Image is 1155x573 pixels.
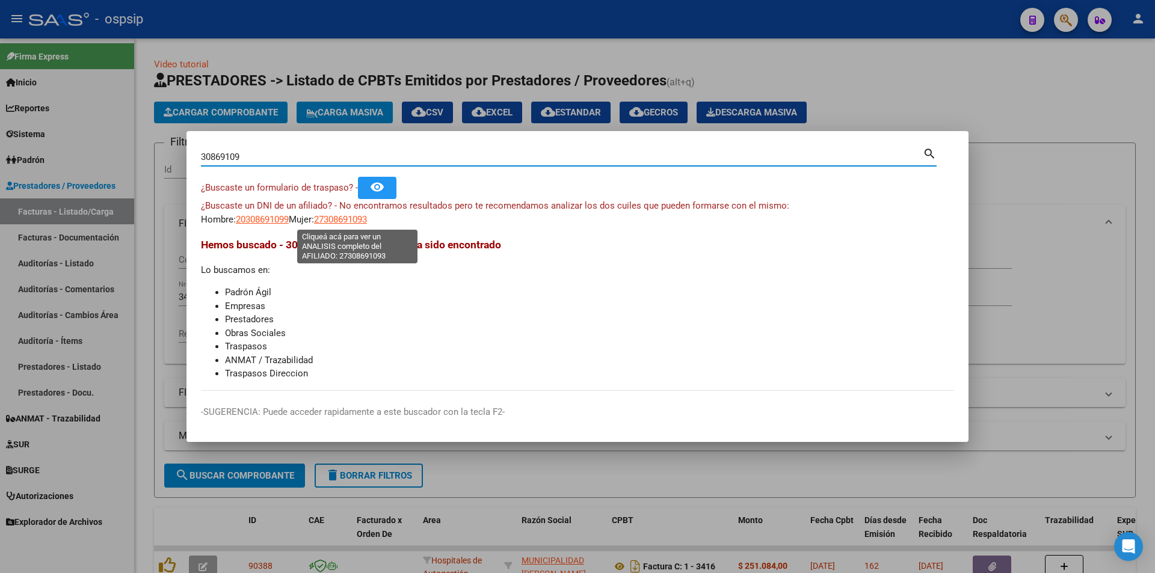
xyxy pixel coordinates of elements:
[314,214,367,225] span: 27308691093
[201,239,501,251] span: Hemos buscado - 30869109 - y el mismo no ha sido encontrado
[225,326,954,340] li: Obras Sociales
[201,182,358,193] span: ¿Buscaste un formulario de traspaso? -
[225,299,954,313] li: Empresas
[201,200,789,211] span: ¿Buscaste un DNI de un afiliado? - No encontramos resultados pero te recomendamos analizar los do...
[370,180,384,194] mat-icon: remove_red_eye
[1114,532,1143,561] div: Open Intercom Messenger
[236,214,289,225] span: 20308691099
[201,199,954,226] div: Hombre: Mujer:
[201,237,954,381] div: Lo buscamos en:
[225,367,954,381] li: Traspasos Direccion
[225,286,954,299] li: Padrón Ágil
[923,146,937,160] mat-icon: search
[201,405,954,419] p: -SUGERENCIA: Puede acceder rapidamente a este buscador con la tecla F2-
[225,313,954,326] li: Prestadores
[225,340,954,354] li: Traspasos
[225,354,954,367] li: ANMAT / Trazabilidad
